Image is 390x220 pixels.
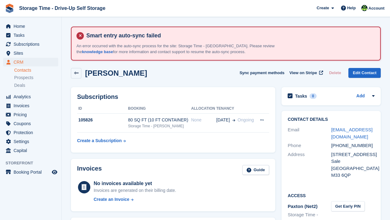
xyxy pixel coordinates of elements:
a: menu [3,128,58,137]
span: Invoices [14,101,51,110]
button: Get Early PIN [331,201,364,211]
button: Delete [326,68,343,78]
span: Settings [14,137,51,146]
span: Protection [14,128,51,137]
span: Capital [14,146,51,155]
span: Ongoing [238,117,254,122]
div: M33 6QP [331,172,375,179]
a: Create an Invoice [94,196,176,203]
div: Create a Subscription [77,137,122,144]
a: Deals [14,82,58,89]
span: [DATE] [216,117,230,123]
a: menu [3,31,58,40]
a: Storage Time - Drive-Up Self Storage [17,3,108,13]
h2: Invoices [77,165,102,175]
div: Invoices are generated on their billing date. [94,187,176,194]
a: knowledge base [82,49,113,54]
div: [PHONE_NUMBER] [331,142,375,149]
a: Create a Subscription [77,135,126,146]
th: Booking [128,104,191,114]
a: menu [3,49,58,57]
span: Subscriptions [14,40,51,49]
div: No invoices available yet [94,180,176,187]
p: An error occurred with the auto-sync process for the site: Storage Time - [GEOGRAPHIC_DATA]. Plea... [76,43,292,55]
div: Sale [331,158,375,165]
button: Sync payment methods [240,68,285,78]
a: menu [3,92,58,101]
h2: Tasks [295,93,307,99]
span: Prospects [14,75,33,81]
h2: Contact Details [288,117,375,122]
div: Create an Invoice [94,196,129,203]
span: Storefront [6,160,61,166]
div: 105826 [77,117,128,123]
div: None [191,117,216,123]
a: menu [3,110,58,119]
a: Contacts [14,67,58,73]
img: stora-icon-8386f47178a22dfd0bd8f6a31ec36ba5ce8667c1dd55bd0f319d3a0aa187defe.svg [5,4,14,13]
span: Help [347,5,356,11]
span: Pricing [14,110,51,119]
img: Laaibah Sarwar [361,5,367,11]
span: Analytics [14,92,51,101]
a: menu [3,58,58,66]
div: Storage Time - [PERSON_NAME] [128,123,191,129]
a: Edit Contact [348,68,381,78]
span: Coupons [14,119,51,128]
span: Deals [14,82,25,88]
th: Allocation [191,104,216,114]
a: [EMAIL_ADDRESS][DOMAIN_NAME] [331,127,372,139]
div: Phone [288,142,331,149]
div: Email [288,126,331,140]
a: menu [3,101,58,110]
h2: [PERSON_NAME] [85,69,147,77]
span: Booking Portal [14,168,51,176]
h2: Access [288,192,375,198]
a: menu [3,146,58,155]
span: CRM [14,58,51,66]
a: menu [3,168,58,176]
a: menu [3,119,58,128]
span: Home [14,22,51,31]
a: Prospects [14,74,58,81]
th: ID [77,104,128,114]
div: [GEOGRAPHIC_DATA] [331,165,375,172]
span: Sites [14,49,51,57]
a: View on Stripe [287,68,324,78]
span: Account [368,5,384,11]
a: menu [3,137,58,146]
div: 0 [310,93,317,99]
a: menu [3,40,58,49]
span: Paxton (Net2) [288,204,318,209]
span: Tasks [14,31,51,40]
div: [STREET_ADDRESS] [331,151,375,158]
th: Tenancy [216,104,256,114]
h4: Smart entry auto-sync failed [84,32,375,39]
span: View on Stripe [289,70,317,76]
a: menu [3,22,58,31]
div: 80 SQ FT (10 FT CONTAINER) [128,117,191,123]
a: Guide [242,165,269,175]
a: Preview store [51,168,58,176]
div: Address [288,151,331,179]
a: Add [356,93,365,100]
span: Create [317,5,329,11]
h2: Subscriptions [77,93,269,100]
